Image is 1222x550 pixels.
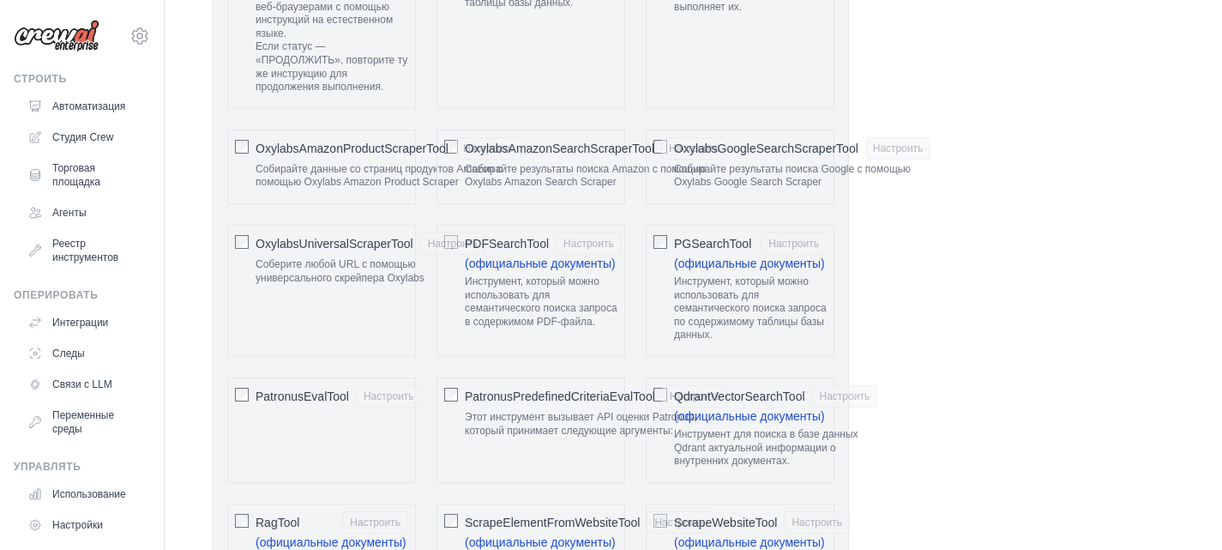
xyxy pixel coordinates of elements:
[662,385,728,408] button: PatronusPredefinedCriteriaEvalTool Этот инструмент вызывает API оценки Patronus, который принимае...
[768,238,819,250] font: Настроить
[647,511,713,534] button: ScrapeElementFromWebsiteTool (официальные документы) Инструмент, который можно использовать для ч...
[674,142,858,155] font: OxylabsGoogleSearchScraperTool
[674,257,825,270] a: (официальные документы)
[52,348,85,360] font: Следы
[256,535,406,549] a: (официальные документы)
[52,317,108,329] font: Интеграции
[342,511,408,534] button: RagTool (официальные документы) База знаний, которую можно использовать для ответа на вопросы.
[674,390,805,403] font: QdrantVectorSearchTool
[674,237,751,251] font: PGSearchTool
[350,517,400,529] font: Настроить
[52,207,87,219] font: Агенты
[21,340,150,367] a: Следы
[865,137,931,160] button: OxylabsGoogleSearchScraperTool Собирайте результаты поиска Google с помощью Oxylabs Google Search...
[465,257,616,270] a: (официальные документы)
[21,230,150,271] a: Реестр инструментов
[674,409,825,423] a: (официальные документы)
[654,517,705,529] font: Настроить
[21,199,150,227] a: Агенты
[256,258,424,284] font: Соберите любой URL с помощью универсального скрейпера Oxylabs
[428,238,479,250] font: Настроить
[52,238,118,263] font: Реестр инструментов
[674,428,858,467] font: Инструмент для поиска в базе данных Qdrant актуальной информации о внутренних документах.
[465,237,549,251] font: PDFSearchTool
[14,73,67,85] font: Строить
[465,275,617,328] font: Инструмент, который можно использовать для семантического поиска запроса в содержимом PDF-файла.
[52,488,126,500] font: Использование
[21,371,150,398] a: Связи с LLM
[14,20,99,52] img: Логотип
[21,480,150,508] a: Использование
[465,390,655,403] font: PatronusPredefinedCriteriaEvalTool
[463,142,514,154] font: Настроить
[465,163,706,189] font: Собирайте результаты поиска Amazon с помощью Oxylabs Amazon Search Scraper
[563,238,614,250] font: Настроить
[792,517,842,529] font: Настроить
[670,390,720,402] font: Настроить
[21,511,150,539] a: Настройки
[661,137,727,160] button: OxylabsAmazonSearchScraperTool Собирайте результаты поиска Amazon с помощью Oxylabs Amazon Search...
[21,93,150,120] a: Автоматизация
[465,535,616,549] a: (официальные документы)
[465,411,696,437] font: Этот инструмент вызывает API оценки Patronus, который принимает следующие аргументы:
[256,516,299,529] font: RagTool
[784,511,850,534] button: ScrapeWebsiteTool (официальные документы) Инструмент, который можно использовать для чтения содер...
[364,390,414,402] font: Настроить
[674,275,827,341] font: Инструмент, который можно использовать для семантического поиска запроса по содержимому таблицы б...
[256,142,448,155] font: OxylabsAmazonProductScraperTool
[465,142,654,155] font: OxylabsAmazonSearchScraperTool
[52,409,114,435] font: Переменные среды
[356,385,422,408] button: PatronusEvalTool
[21,154,150,196] a: Торговая площадка
[14,461,81,473] font: Управлять
[256,163,503,189] font: Собирайте данные со страниц продуктов Amazon с помощью Oxylabs Amazon Product Scraper
[14,289,98,301] font: Оперировать
[812,385,878,408] button: QdrantVectorSearchTool (официальные документы) Инструмент для поиска в базе данных Qdrant актуаль...
[256,40,407,93] font: Если статус — «ПРОДОЛЖИТЬ», повторите ту же инструкцию для продолжения выполнения.
[21,402,150,443] a: Переменные среды
[420,233,486,255] button: OxylabsUniversalScraperTool Соберите любой URL с помощью универсального скрейпера Oxylabs
[256,237,413,251] font: OxylabsUniversalScraperTool
[52,162,100,188] font: Торговая площадка
[556,233,622,255] button: PDFSearchTool (официальные документы) Инструмент, который можно использовать для семантического п...
[465,516,640,529] font: ScrapeElementFromWebsiteTool
[21,124,150,151] a: Студия Crew
[669,142,719,154] font: Настроить
[761,233,827,255] button: PGSearchTool (официальные документы) Инструмент, который можно использовать для семантического по...
[52,519,103,531] font: Настройки
[52,100,125,112] font: Автоматизация
[674,535,825,549] a: (официальные документы)
[21,309,150,336] a: Интеграции
[256,390,349,403] font: PatronusEvalTool
[455,137,521,160] button: OxylabsAmazonProductScraperTool Собирайте данные со страниц продуктов Amazon с помощью Oxylabs Am...
[52,378,112,390] font: Связи с LLM
[674,163,911,189] font: Собирайте результаты поиска Google с помощью Oxylabs Google Search Scraper
[674,516,777,529] font: ScrapeWebsiteTool
[873,142,924,154] font: Настроить
[820,390,870,402] font: Настроить
[52,131,113,143] font: Студия Crew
